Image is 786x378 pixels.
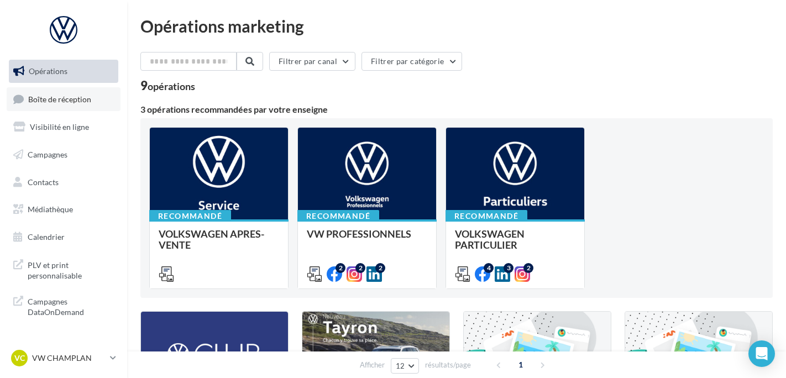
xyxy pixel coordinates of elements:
[28,177,59,186] span: Contacts
[9,348,118,369] a: VC VW CHAMPLAN
[28,94,91,103] span: Boîte de réception
[396,361,405,370] span: 12
[159,228,264,251] span: VOLKSWAGEN APRES-VENTE
[504,263,513,273] div: 3
[7,198,120,221] a: Médiathèque
[523,263,533,273] div: 2
[7,60,120,83] a: Opérations
[14,353,25,364] span: VC
[446,210,527,222] div: Recommandé
[361,52,462,71] button: Filtrer par catégorie
[149,210,231,222] div: Recommandé
[336,263,345,273] div: 2
[7,87,120,111] a: Boîte de réception
[148,81,195,91] div: opérations
[140,18,773,34] div: Opérations marketing
[30,122,89,132] span: Visibilité en ligne
[484,263,494,273] div: 4
[425,360,471,370] span: résultats/page
[307,228,411,240] span: VW PROFESSIONNELS
[28,204,73,214] span: Médiathèque
[7,225,120,249] a: Calendrier
[455,228,525,251] span: VOLKSWAGEN PARTICULIER
[391,358,419,374] button: 12
[7,253,120,286] a: PLV et print personnalisable
[7,290,120,322] a: Campagnes DataOnDemand
[748,340,775,367] div: Open Intercom Messenger
[140,105,773,114] div: 3 opérations recommandées par votre enseigne
[32,353,106,364] p: VW CHAMPLAN
[7,116,120,139] a: Visibilité en ligne
[29,66,67,76] span: Opérations
[7,171,120,194] a: Contacts
[7,143,120,166] a: Campagnes
[28,232,65,242] span: Calendrier
[512,356,530,374] span: 1
[269,52,355,71] button: Filtrer par canal
[355,263,365,273] div: 2
[297,210,379,222] div: Recommandé
[28,294,114,318] span: Campagnes DataOnDemand
[375,263,385,273] div: 2
[140,80,195,92] div: 9
[28,258,114,281] span: PLV et print personnalisable
[28,150,67,159] span: Campagnes
[360,360,385,370] span: Afficher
